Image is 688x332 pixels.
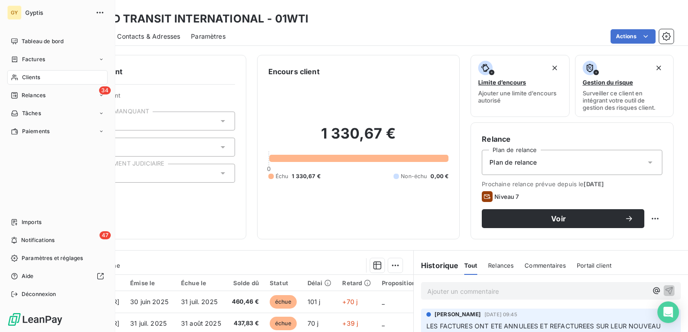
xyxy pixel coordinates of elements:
span: 34 [99,86,111,94]
div: Échue le [181,279,221,287]
span: 30 juin 2025 [130,298,168,305]
div: Statut [270,279,297,287]
h6: Informations client [54,66,235,77]
h6: Relance [482,134,662,144]
span: Surveiller ce client en intégrant votre outil de gestion des risques client. [583,90,666,111]
span: +70 j [342,298,358,305]
span: 1 330,67 € [292,172,321,180]
span: Non-échu [401,172,427,180]
span: 70 j [308,319,319,327]
span: 31 juil. 2025 [130,319,167,327]
div: Retard [342,279,371,287]
span: _ [382,298,385,305]
span: [DATE] [584,180,604,188]
button: Actions [611,29,656,44]
span: Paramètres [191,32,226,41]
img: Logo LeanPay [7,312,63,327]
div: GY [7,5,22,20]
span: Paiements [22,127,50,135]
span: 31 juil. 2025 [181,298,217,305]
span: 31 août 2025 [181,319,221,327]
span: Prochaine relance prévue depuis le [482,180,662,188]
div: Délai [308,279,332,287]
span: Propriétés Client [72,92,235,104]
span: Clients [22,73,40,81]
span: Tâches [22,109,41,117]
span: 47 [100,231,111,239]
span: Imports [22,218,41,226]
div: Solde dû [232,279,259,287]
span: Niveau 7 [494,193,519,200]
span: Tout [464,262,478,269]
span: 101 j [308,298,321,305]
span: Relances [22,91,45,99]
span: Paramètres et réglages [22,254,83,262]
span: Factures [22,55,45,63]
span: échue [270,317,297,330]
span: Portail client [577,262,611,269]
h6: Historique [414,260,459,271]
button: Voir [482,209,644,228]
span: Gyptis [25,9,90,16]
span: _ [382,319,385,327]
span: Notifications [21,236,54,244]
span: 0 [267,165,271,172]
span: Gestion du risque [583,79,633,86]
a: Aide [7,269,108,283]
span: Tableau de bord [22,37,63,45]
span: Limite d’encours [478,79,526,86]
span: [PERSON_NAME] [435,310,481,319]
span: Ajouter une limite d’encours autorisé [478,90,561,104]
span: Aide [22,272,34,280]
span: 460,46 € [232,297,259,306]
span: Déconnexion [22,290,56,298]
div: Émise le [130,279,170,287]
h6: Encours client [268,66,320,77]
span: Échu [276,172,289,180]
span: 0,00 € [430,172,448,180]
div: Open Intercom Messenger [657,301,679,323]
h3: WORLD TRANSIT INTERNATIONAL - 01WTI [79,11,308,27]
span: Contacts & Adresses [117,32,180,41]
span: échue [270,295,297,309]
button: Gestion du risqueSurveiller ce client en intégrant votre outil de gestion des risques client. [575,55,674,117]
span: Voir [493,215,625,222]
span: +39 j [342,319,358,327]
span: Commentaires [525,262,566,269]
span: Plan de relance [489,158,537,167]
span: Relances [488,262,514,269]
h2: 1 330,67 € [268,125,449,152]
span: [DATE] 09:45 [484,312,517,317]
button: Limite d’encoursAjouter une limite d’encours autorisé [471,55,569,117]
div: Proposition prelevement [382,279,454,287]
span: 437,83 € [232,319,259,328]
